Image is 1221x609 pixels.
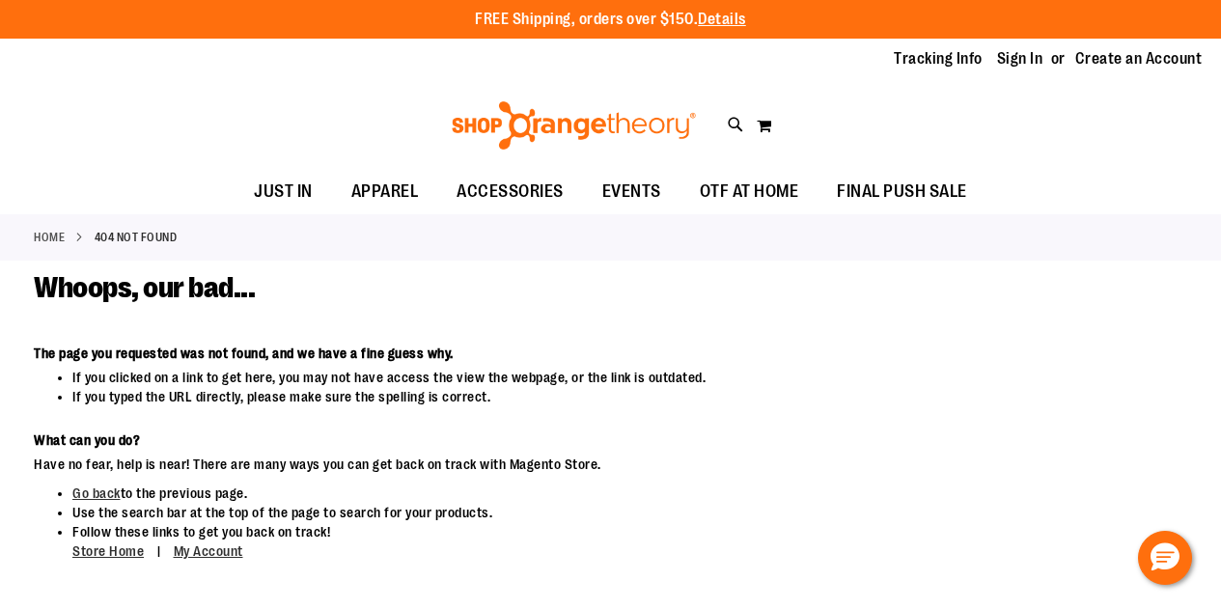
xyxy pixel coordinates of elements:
p: FREE Shipping, orders over $150. [475,9,746,31]
span: APPAREL [351,170,419,213]
dt: The page you requested was not found, and we have a fine guess why. [34,344,947,363]
a: APPAREL [332,170,438,214]
span: Whoops, our bad... [34,271,255,304]
a: Details [698,11,746,28]
a: OTF AT HOME [680,170,819,214]
li: If you clicked on a link to get here, you may not have access the view the webpage, or the link i... [72,368,947,387]
span: | [148,535,171,568]
li: to the previous page. [72,484,947,503]
span: EVENTS [602,170,661,213]
strong: 404 Not Found [95,229,178,246]
a: JUST IN [235,170,332,214]
li: Follow these links to get you back on track! [72,522,947,562]
dd: Have no fear, help is near! There are many ways you can get back on track with Magento Store. [34,455,947,474]
a: Sign In [997,48,1043,69]
a: Create an Account [1075,48,1203,69]
a: My Account [174,543,243,559]
a: FINAL PUSH SALE [818,170,986,214]
span: OTF AT HOME [700,170,799,213]
a: Tracking Info [894,48,983,69]
dt: What can you do? [34,430,947,450]
a: Store Home [72,543,144,559]
a: Home [34,229,65,246]
span: FINAL PUSH SALE [837,170,967,213]
a: ACCESSORIES [437,170,583,214]
span: ACCESSORIES [457,170,564,213]
a: EVENTS [583,170,680,214]
li: Use the search bar at the top of the page to search for your products. [72,503,947,522]
img: Shop Orangetheory [449,101,699,150]
button: Hello, have a question? Let’s chat. [1138,531,1192,585]
a: Go back [72,485,121,501]
li: If you typed the URL directly, please make sure the spelling is correct. [72,387,947,406]
span: JUST IN [254,170,313,213]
